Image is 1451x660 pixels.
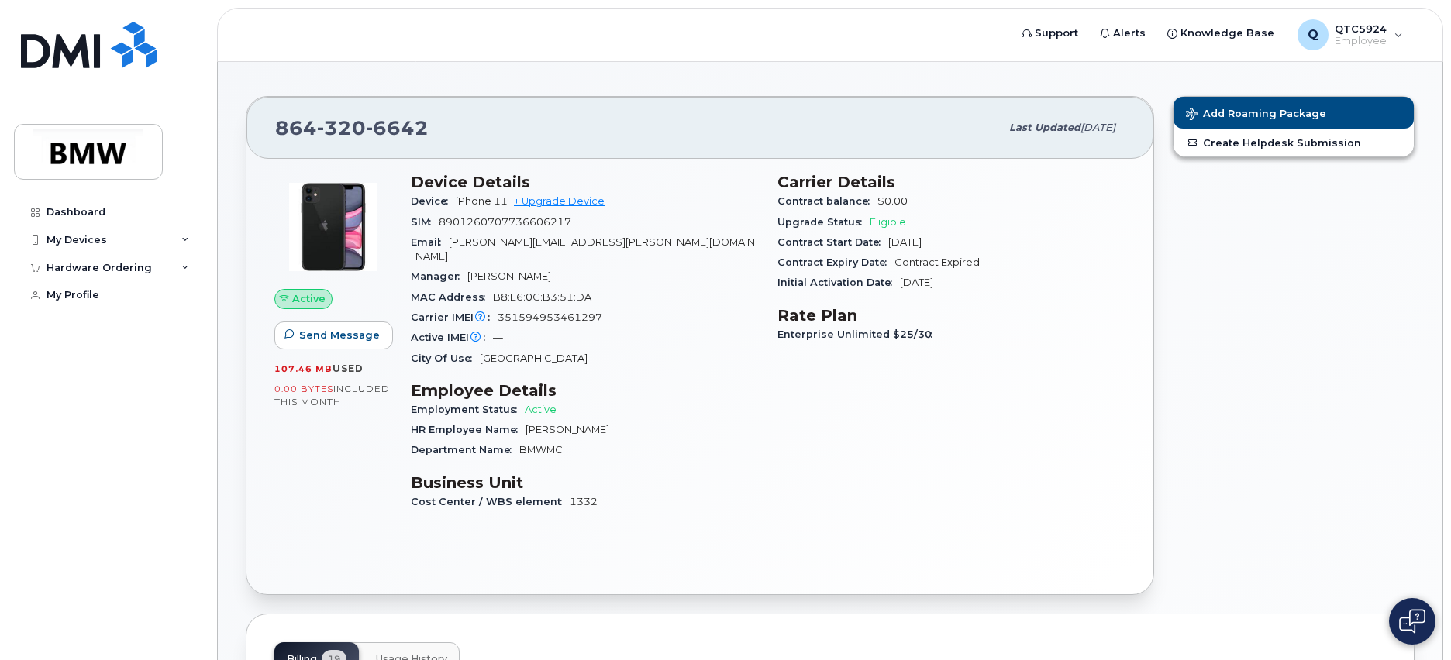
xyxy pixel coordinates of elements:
a: + Upgrade Device [514,195,605,207]
h3: Rate Plan [777,306,1125,325]
h3: Device Details [411,173,759,191]
span: Active IMEI [411,332,493,343]
span: 864 [275,116,429,139]
img: iPhone_11.jpg [287,180,380,273]
span: — [493,332,503,343]
span: Contract Start Date [777,236,888,248]
span: Contract Expiry Date [777,256,894,268]
span: Contract Expired [894,256,980,268]
span: Email [411,236,449,248]
span: [DATE] [888,236,922,248]
span: 107.46 MB [274,363,333,374]
span: 0.00 Bytes [274,383,333,394]
h3: Carrier Details [777,173,1125,191]
span: Active [292,291,326,306]
span: Employee [1335,35,1387,47]
span: 8901260707736606217 [439,216,571,228]
h3: Business Unit [411,473,759,492]
span: used [333,363,364,374]
span: Last updated [1009,122,1080,133]
h3: Employee Details [411,381,759,400]
span: Add Roaming Package [1186,108,1326,122]
a: Create Helpdesk Submission [1174,129,1414,156]
span: 320 [317,116,366,139]
span: Initial Activation Date [777,277,900,288]
span: [GEOGRAPHIC_DATA] [480,352,588,364]
button: Send Message [274,321,393,349]
span: Upgrade Status [777,216,870,228]
span: Cost Center / WBS element [411,496,570,507]
span: [PERSON_NAME] [526,424,609,435]
span: 6642 [366,116,429,139]
span: Department Name [411,444,519,455]
span: 351594953461297 [498,311,602,323]
span: Manager [411,270,467,282]
span: Device [411,195,456,207]
span: iPhone 11 [456,195,508,207]
span: Active [525,404,557,415]
span: Employment Status [411,404,525,415]
span: Contract balance [777,195,877,207]
span: City Of Use [411,352,480,364]
span: Eligible [870,216,906,228]
span: [DATE] [1080,122,1115,133]
button: Add Roaming Package [1174,97,1414,129]
span: [DATE] [900,277,933,288]
span: Carrier IMEI [411,311,498,323]
span: 1332 [570,496,598,507]
span: [PERSON_NAME][EMAIL_ADDRESS][PERSON_NAME][DOMAIN_NAME] [411,236,755,262]
span: $0.00 [877,195,908,207]
span: HR Employee Name [411,424,526,435]
span: [PERSON_NAME] [467,270,551,282]
span: MAC Address [411,291,493,303]
img: Open chat [1399,609,1425,634]
span: B8:E6:0C:B3:51:DA [493,291,591,303]
span: SIM [411,216,439,228]
span: Send Message [299,328,380,342]
div: QTC5924 [1287,19,1414,50]
span: Enterprise Unlimited $25/30 [777,328,940,340]
span: BMWMC [519,444,563,455]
